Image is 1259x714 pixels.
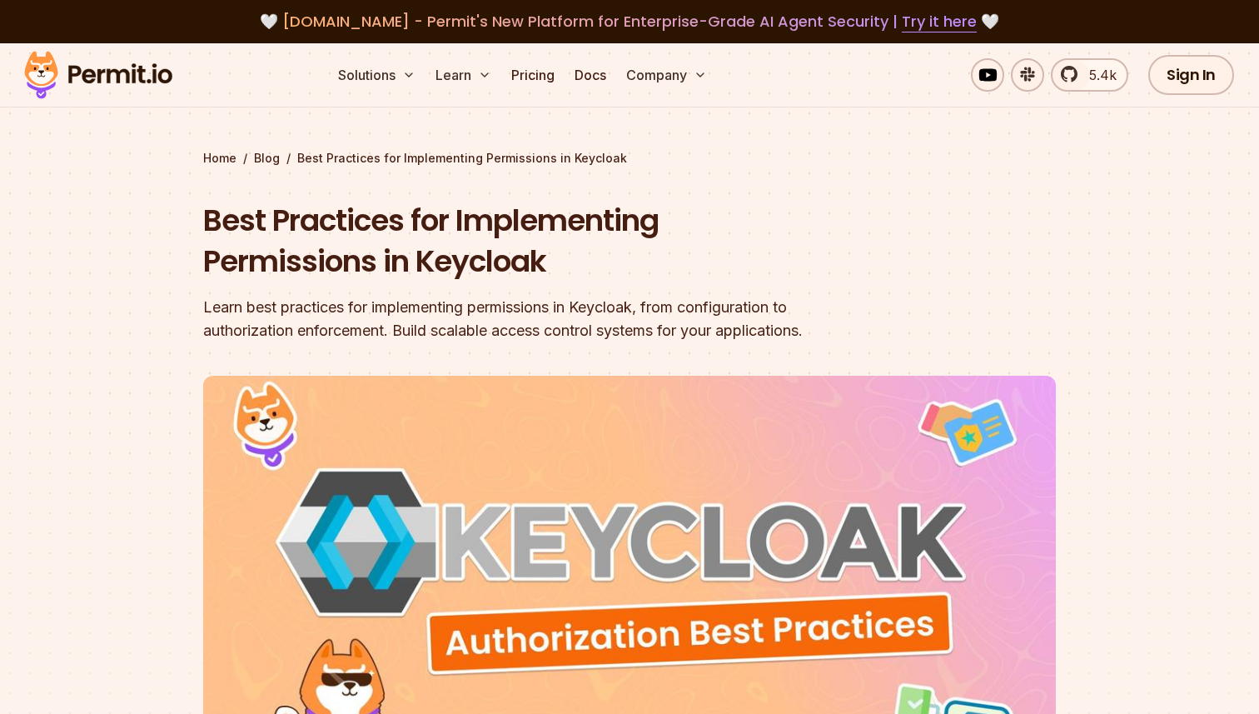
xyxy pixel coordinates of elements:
a: Home [203,150,236,167]
div: Learn best practices for implementing permissions in Keycloak, from configuration to authorizatio... [203,296,843,342]
div: / / [203,150,1056,167]
span: [DOMAIN_NAME] - Permit's New Platform for Enterprise-Grade AI Agent Security | [282,11,977,32]
a: Sign In [1148,55,1234,95]
a: Pricing [505,58,561,92]
img: Permit logo [17,47,180,103]
a: Try it here [902,11,977,32]
div: 🤍 🤍 [40,10,1219,33]
button: Learn [429,58,498,92]
a: Docs [568,58,613,92]
button: Company [620,58,714,92]
a: Blog [254,150,280,167]
button: Solutions [331,58,422,92]
h1: Best Practices for Implementing Permissions in Keycloak [203,200,843,282]
a: 5.4k [1051,58,1128,92]
span: 5.4k [1079,65,1117,85]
